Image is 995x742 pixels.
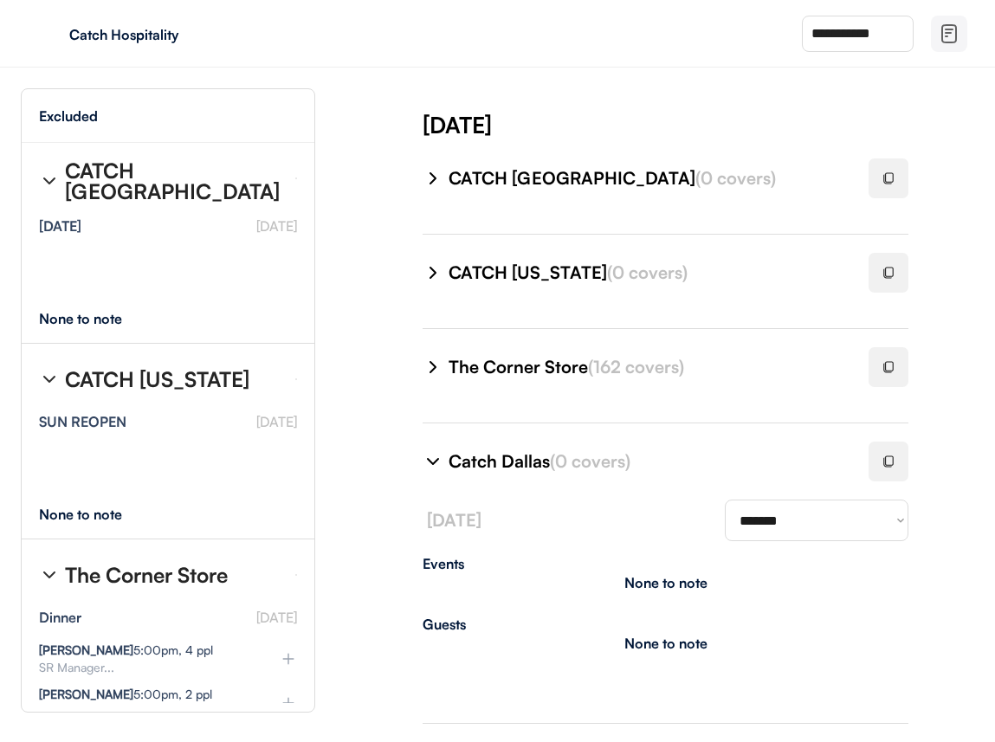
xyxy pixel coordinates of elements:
[39,507,154,521] div: None to note
[624,636,707,650] div: None to note
[256,217,297,235] font: [DATE]
[423,451,443,472] img: chevron-right%20%281%29.svg
[69,28,288,42] div: Catch Hospitality
[449,355,848,379] div: The Corner Store
[39,171,60,191] img: chevron-right%20%281%29.svg
[35,20,62,48] img: yH5BAEAAAAALAAAAAABAAEAAAIBRAA7
[256,413,297,430] font: [DATE]
[39,610,81,624] div: Dinner
[588,356,684,377] font: (162 covers)
[39,661,252,674] div: SR Manager...
[607,261,688,283] font: (0 covers)
[423,617,908,631] div: Guests
[423,109,995,140] div: [DATE]
[39,219,81,233] div: [DATE]
[449,261,848,285] div: CATCH [US_STATE]
[39,369,60,390] img: chevron-right%20%281%29.svg
[65,369,249,390] div: CATCH [US_STATE]
[423,557,908,571] div: Events
[65,160,281,202] div: CATCH [GEOGRAPHIC_DATA]
[939,23,959,44] img: file-02.svg
[39,312,154,326] div: None to note
[423,168,443,189] img: chevron-right%20%281%29.svg
[695,167,776,189] font: (0 covers)
[280,694,297,712] img: plus%20%281%29.svg
[550,450,630,472] font: (0 covers)
[39,688,212,700] div: 5:00pm, 2 ppl
[423,262,443,283] img: chevron-right%20%281%29.svg
[449,166,848,190] div: CATCH [GEOGRAPHIC_DATA]
[39,687,133,701] strong: [PERSON_NAME]
[449,449,848,474] div: Catch Dallas
[39,642,133,657] strong: [PERSON_NAME]
[624,576,707,590] div: None to note
[427,509,481,531] font: [DATE]
[65,565,228,585] div: The Corner Store
[423,357,443,377] img: chevron-right%20%281%29.svg
[39,565,60,585] img: chevron-right%20%281%29.svg
[39,644,213,656] div: 5:00pm, 4 ppl
[39,415,126,429] div: SUN REOPEN
[39,109,98,123] div: Excluded
[256,609,297,626] font: [DATE]
[280,650,297,668] img: plus%20%281%29.svg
